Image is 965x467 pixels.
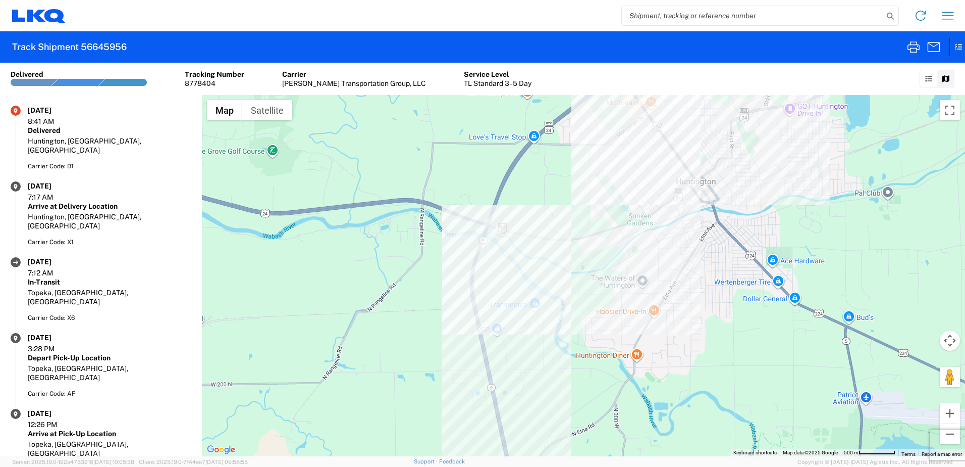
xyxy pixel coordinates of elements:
[28,117,78,126] div: 8:41 AM
[841,449,898,456] button: Map Scale: 500 m per 69 pixels
[622,6,883,25] input: Shipment, tracking or reference number
[28,268,78,277] div: 7:12 AM
[797,457,953,466] span: Copyright © [DATE]-[DATE] Agistix Inc., All Rights Reserved
[28,409,78,418] div: [DATE]
[28,288,191,306] div: Topeka, [GEOGRAPHIC_DATA], [GEOGRAPHIC_DATA]
[464,70,531,79] div: Service Level
[205,459,248,465] span: [DATE] 09:58:55
[204,443,238,456] img: Google
[204,443,238,456] a: Open this area in Google Maps (opens a new window)
[28,389,191,398] div: Carrier Code: AF
[28,344,78,353] div: 3:28 PM
[28,364,191,382] div: Topeka, [GEOGRAPHIC_DATA], [GEOGRAPHIC_DATA]
[207,100,242,120] button: Show street map
[922,451,962,457] a: Report a map error
[12,41,127,53] h2: Track Shipment 56645956
[940,331,960,351] button: Map camera controls
[242,100,292,120] button: Show satellite imagery
[28,238,191,247] div: Carrier Code: X1
[901,451,916,457] a: Terms
[28,202,191,211] div: Arrive at Delivery Location
[28,126,191,135] div: Delivered
[93,459,134,465] span: [DATE] 10:05:38
[282,70,426,79] div: Carrier
[282,79,426,88] div: [PERSON_NAME] Transportation Group, LLC
[28,333,78,342] div: [DATE]
[139,459,248,465] span: Client: 2025.19.0-7f44ea7
[28,353,191,362] div: Depart Pick-Up Location
[28,136,191,155] div: Huntington, [GEOGRAPHIC_DATA], [GEOGRAPHIC_DATA]
[12,459,134,465] span: Server: 2025.19.0-192a4753216
[940,100,960,120] button: Toggle fullscreen view
[28,181,78,191] div: [DATE]
[439,458,465,464] a: Feedback
[940,367,960,387] button: Drag Pegman onto the map to open Street View
[28,193,78,202] div: 7:17 AM
[28,420,78,429] div: 12:26 PM
[783,450,838,455] span: Map data ©2025 Google
[464,79,531,88] div: TL Standard 3 - 5 Day
[28,257,78,266] div: [DATE]
[733,449,777,456] button: Keyboard shortcuts
[844,450,859,455] span: 500 m
[28,313,191,322] div: Carrier Code: X6
[28,212,191,230] div: Huntington, [GEOGRAPHIC_DATA], [GEOGRAPHIC_DATA]
[28,429,191,438] div: Arrive at Pick-Up Location
[28,162,191,171] div: Carrier Code: D1
[28,106,78,115] div: [DATE]
[940,424,960,444] button: Zoom out
[940,403,960,424] button: Zoom in
[185,79,244,88] div: 8778404
[414,458,439,464] a: Support
[28,440,191,458] div: Topeka, [GEOGRAPHIC_DATA], [GEOGRAPHIC_DATA]
[28,277,191,287] div: In-Transit
[11,70,43,79] div: Delivered
[185,70,244,79] div: Tracking Number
